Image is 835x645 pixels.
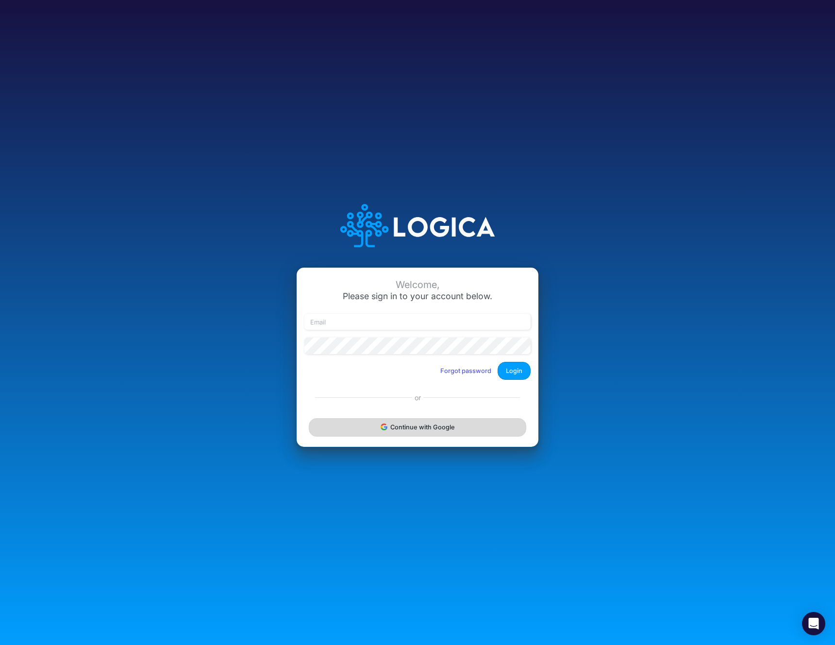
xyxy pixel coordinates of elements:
[309,418,526,436] button: Continue with Google
[343,291,492,301] span: Please sign in to your account below.
[304,314,531,330] input: Email
[802,612,825,635] div: Open Intercom Messenger
[304,279,531,290] div: Welcome,
[434,363,498,379] button: Forgot password
[498,362,531,380] button: Login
